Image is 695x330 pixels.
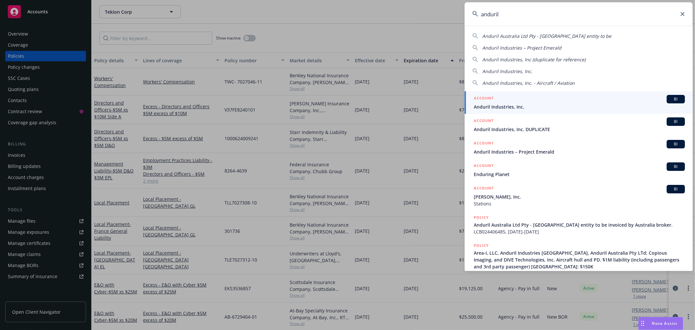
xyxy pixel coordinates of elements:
[638,317,683,330] button: Nova Assist
[474,126,685,133] span: Anduril Industries, Inc. DUPLICATE
[465,159,693,181] a: ACCOUNTBIEnduring Planet
[465,91,693,114] a: ACCOUNTBIAnduril Industries, Inc.
[465,2,693,26] input: Search...
[474,148,685,155] span: Anduril Industries – Project Emerald
[465,114,693,136] a: ACCOUNTBIAnduril Industries, Inc. DUPLICATE
[669,96,682,102] span: BI
[474,103,685,110] span: Anduril Industries, Inc.
[474,228,685,235] span: LCB024406485, [DATE]-[DATE]
[482,68,532,74] span: Anduril Industries, Inc.
[474,193,685,200] span: [PERSON_NAME], Inc.
[474,171,685,178] span: Enduring Planet
[474,117,494,125] h5: ACCOUNT
[652,321,678,326] span: Nova Assist
[465,181,693,211] a: ACCOUNTBI[PERSON_NAME], Inc.Stations
[669,164,682,170] span: BI
[669,119,682,125] span: BI
[474,270,685,277] span: AAC N10697852 001, [DATE]-[DATE]
[474,140,494,148] h5: ACCOUNT
[474,95,494,103] h5: ACCOUNT
[474,242,489,249] h5: POLICY
[669,141,682,147] span: BI
[482,33,611,39] span: Anduril Australia Ltd Pty - [GEOGRAPHIC_DATA] entity to be
[465,211,693,239] a: POLICYAnduril Australia Ltd Pty - [GEOGRAPHIC_DATA] entity to be invoiced by Australia broker.LCB...
[669,186,682,192] span: BI
[474,249,685,270] span: Area-I, LLC, Anduril Industries [GEOGRAPHIC_DATA], Anduril Australia Pty LTd; Copious Imaging, an...
[474,214,489,221] h5: POLICY
[482,56,586,63] span: Anduril Industries, Inc (duplicate for reference)
[465,136,693,159] a: ACCOUNTBIAnduril Industries – Project Emerald
[474,200,685,207] span: Stations
[465,239,693,280] a: POLICYArea-I, LLC, Anduril Industries [GEOGRAPHIC_DATA], Anduril Australia Pty LTd; Copious Imagi...
[474,221,685,228] span: Anduril Australia Ltd Pty - [GEOGRAPHIC_DATA] entity to be invoiced by Australia broker.
[482,45,561,51] span: Anduril Industries – Project Emerald
[474,185,494,193] h5: ACCOUNT
[474,162,494,170] h5: ACCOUNT
[482,80,575,86] span: Anduril Industries, Inc. - Aircraft / Aviation
[639,317,647,330] div: Drag to move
